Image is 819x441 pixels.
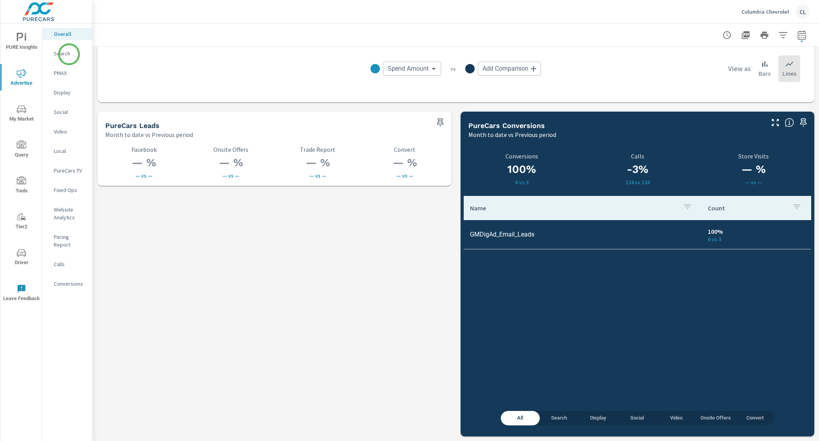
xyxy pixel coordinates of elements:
div: Local [43,145,92,157]
p: Pacing Report [54,233,86,249]
div: Calls [43,258,92,270]
span: PURE Insights [3,33,40,52]
span: Save this to your personalized report [797,116,810,129]
span: Onsite Offers [700,414,731,423]
p: 6 vs 3 [708,236,805,242]
span: Video [661,414,691,423]
span: Tools [3,176,40,196]
button: "Export Report to PDF" [738,27,753,43]
h3: — % [366,156,443,169]
button: Print Report [757,27,772,43]
div: Video [43,126,92,137]
span: Social [622,414,652,423]
div: Add Comparison [478,62,541,76]
td: GMDigAd_Email_Leads [464,224,702,244]
p: 100% [708,227,805,236]
span: All [505,414,535,423]
p: Calls [584,153,691,160]
p: Conversions [468,153,575,160]
p: Facebook [105,146,183,153]
div: Pacing Report [43,231,92,251]
span: Query [3,140,40,160]
h3: — % [192,156,270,169]
p: Store Visits [695,153,811,160]
div: Social [43,106,92,118]
p: Video [54,128,86,135]
div: nav menu [0,23,43,311]
p: Social [54,108,86,116]
p: — vs — [279,172,357,179]
h3: — % [279,156,357,169]
p: Bars [759,69,771,78]
button: Apply Filters [775,27,791,43]
p: Website Analytics [54,206,86,221]
p: Lines [782,69,796,78]
div: Website Analytics [43,204,92,223]
span: Tier2 [3,212,40,231]
p: Count [708,204,786,212]
p: Onsite Offers [192,146,270,153]
div: PMAX [43,67,92,79]
span: Driver [3,248,40,267]
span: Search [544,414,574,423]
p: — vs — [695,179,811,185]
button: Select Date Range [794,27,810,43]
p: PMAX [54,69,86,77]
p: — vs — [366,172,443,179]
span: Advertise [3,69,40,88]
h3: — % [695,163,811,176]
div: Fixed Ops [43,184,92,196]
h3: -3% [584,163,691,176]
div: Search [43,48,92,59]
h3: 100% [468,163,575,176]
h6: View as [728,65,751,73]
p: PureCars TV [54,167,86,174]
span: Convert [740,414,770,423]
p: Search [54,50,86,57]
p: — vs — [192,172,270,179]
div: Overall [43,28,92,40]
div: Spend Amount [383,62,441,76]
p: — vs — [105,172,183,179]
p: Month to date vs Previous period [105,130,193,139]
p: Convert [366,146,443,153]
p: Overall [54,30,86,38]
h5: PureCars Conversions [468,121,545,130]
p: Month to date vs Previous period [468,130,556,139]
p: Name [470,204,677,212]
span: Understand conversion over the selected time range. [785,118,794,127]
span: Spend Amount [388,65,429,73]
button: Make Fullscreen [769,116,782,129]
p: 124 vs 128 [584,179,691,185]
span: Save this to your personalized report [434,116,447,129]
p: 6 vs 3 [468,179,575,185]
p: vs [441,65,465,72]
h3: — % [105,156,183,169]
span: Add Comparison [482,65,528,73]
p: Trade Report [279,146,357,153]
div: CL [796,5,810,19]
span: Leave Feedback [3,284,40,303]
div: Conversions [43,278,92,290]
div: Display [43,87,92,98]
span: Display [583,414,613,423]
p: Conversions [54,280,86,288]
div: PureCars TV [43,165,92,176]
p: Calls [54,260,86,268]
span: My Market [3,105,40,124]
p: Local [54,147,86,155]
p: Display [54,89,86,96]
h5: PureCars Leads [105,121,160,130]
p: Fixed Ops [54,186,86,194]
p: Columbia Chevrolet [741,8,789,15]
